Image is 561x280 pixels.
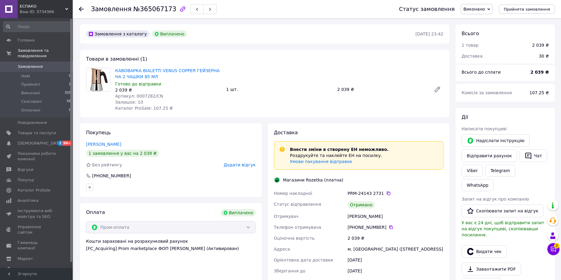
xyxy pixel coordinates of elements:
span: Налаштування [18,266,48,272]
div: Статус замовлення [399,6,455,12]
span: Покупець [86,130,111,135]
span: Отримувач [274,214,299,219]
span: 0 [69,73,71,79]
a: WhatsApp [462,179,493,191]
span: Виконано [463,7,485,12]
div: 30 ₴ [535,49,553,63]
span: Відгуки [18,167,33,172]
span: 329 [65,90,71,96]
a: Умови пакування відправок [290,159,352,164]
input: Пошук [3,21,72,32]
span: Товари в замовленні (1) [86,56,147,62]
a: КАВОВАРКА BIALETTI VENUS COPPER ГЕЙЗЕРНА НА 2 ЧАШКИ 85 МЛ [115,68,220,79]
span: Каталог ProSale: 107.25 ₴ [115,106,173,111]
span: Скасовані [21,99,42,104]
button: Скопіювати запит на відгук [462,205,543,217]
span: Маркет [18,256,33,262]
a: Viber [462,165,483,177]
button: Відправити рахунок [462,149,517,162]
span: Аналітика [18,198,38,203]
span: Прийняті [21,82,40,87]
span: Гаманець компанії [18,240,56,251]
span: 56 [67,99,71,104]
div: Замовлення з каталогу [86,30,149,38]
button: Прийняти замовлення [499,5,555,14]
span: Прийняти замовлення [504,7,550,12]
a: Telegram [485,165,515,177]
div: 2 039 ₴ [115,87,221,93]
a: [PERSON_NAME] [86,142,121,147]
span: 0 [69,108,71,113]
span: Показники роботи компанії [18,151,56,162]
span: 1 [58,141,62,146]
div: [PHONE_NUMBER] [92,173,132,179]
a: Завантажити PDF [462,263,521,275]
span: Каталог ProSale [18,188,50,193]
span: Зберігання до [274,268,306,273]
div: [PERSON_NAME] [346,211,445,222]
div: м. [GEOGRAPHIC_DATA] ([STREET_ADDRESS] [346,244,445,255]
button: Чат [519,149,547,162]
div: Ваш ID: 3734366 [20,9,73,15]
button: Надіслати інструкцію [462,134,529,147]
span: Готово до відправки [115,82,161,86]
div: Кошти зараховані на розрахунковий рахунок [86,238,256,252]
span: Оплачені [21,108,40,113]
span: Замовлення та повідомлення [18,48,73,59]
span: Додати відгук [224,162,255,167]
span: Доставка [274,130,298,135]
span: Запит на відгук про компанію [462,197,529,202]
span: Орієнтовна дата доставки [274,258,333,262]
span: Дії [462,114,468,120]
div: Виплачено [221,209,256,216]
button: Чат з покупцем2 [547,243,559,255]
img: КАВОВАРКА BIALETTI VENUS COPPER ГЕЙЗЕРНА НА 2 ЧАШКИ 85 МЛ [86,68,110,92]
b: 2 039 ₴ [530,70,549,75]
span: 2 [554,243,559,248]
span: Головна [18,38,35,43]
span: 107.25 ₴ [529,90,549,95]
div: Виплачено [152,30,187,38]
div: Магазини Rozetka (платна) [282,177,345,183]
span: Виконані [21,90,40,96]
span: ЕСПАКО [20,4,65,9]
div: 1 замовлення у вас на 2 039 ₴ [86,150,159,157]
span: Інструменти веб-майстра та SEO [18,208,56,219]
time: [DATE] 23:42 [416,32,443,36]
a: Редагувати [431,83,443,95]
span: Без рейтингу [92,162,122,167]
span: Управління сайтом [18,224,56,235]
span: Доставка [462,54,483,58]
div: [FC_Acquiring] Prom marketplace ФОП [PERSON_NAME] (Активирован) [86,245,256,252]
span: Номер накладної [274,191,312,196]
span: Статус відправлення [274,202,321,207]
p: Роздрукуйте та наклейте ЕН на посилку. [290,152,389,158]
div: 1 шт. [224,85,335,94]
span: Товари та послуги [18,130,56,136]
span: Комісія за замовлення [462,90,512,95]
span: Повідомлення [18,120,47,125]
span: Нові [21,73,30,79]
span: Внести зміни в створену ЕН неможливо. [290,147,389,152]
span: №365067173 [133,5,176,13]
span: 1 товар [462,43,479,48]
span: [DEMOGRAPHIC_DATA] [18,141,62,146]
span: Адреса [274,247,290,252]
div: 2 039 ₴ [532,42,549,48]
span: Оплата [86,209,105,215]
span: Всього до сплати [462,70,501,75]
span: Написати покупцеві [462,126,507,131]
span: 1 [69,82,71,87]
div: [PHONE_NUMBER] [348,224,443,230]
span: У вас є 24 дні, щоб відправити запит на відгук покупцеві, скопіювавши посилання. [462,220,544,237]
span: 99+ [62,141,72,146]
span: Оціночна вартість [274,236,315,241]
span: Покупці [18,177,34,183]
div: [DATE] [346,255,445,265]
span: Всього [462,31,479,36]
span: Замовлення [18,64,43,69]
span: Залишок: 10 [115,100,143,105]
div: 2 039 ₴ [346,233,445,244]
div: Отримано [348,201,375,208]
span: Телефон отримувача [274,225,321,230]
